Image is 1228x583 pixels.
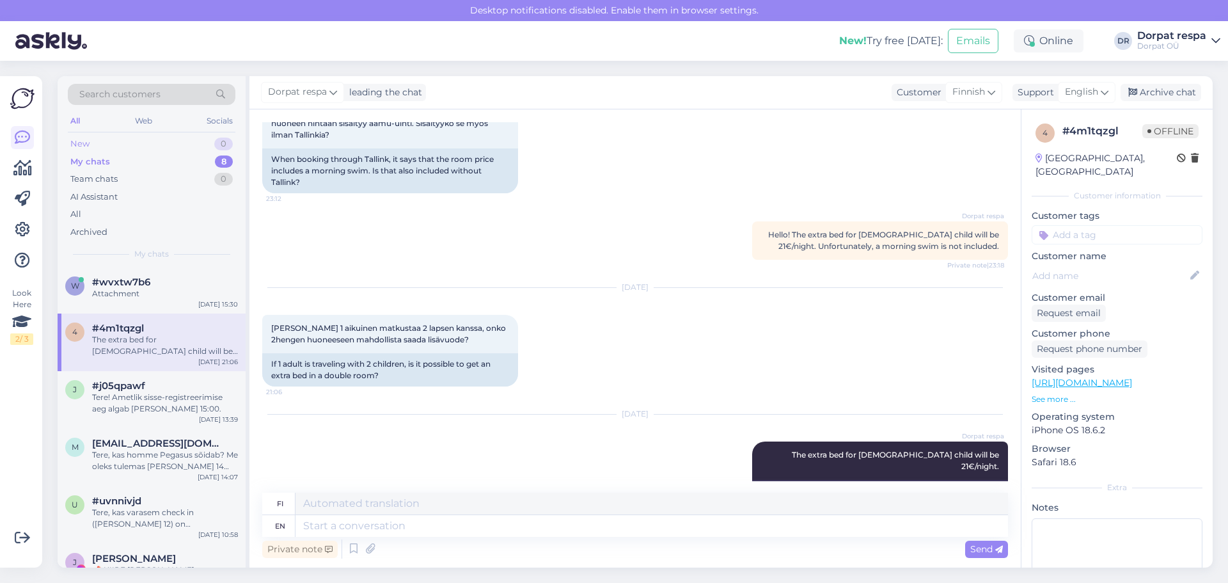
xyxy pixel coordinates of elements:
[92,449,238,472] div: Tere, kas homme Pegasus sõidab? Me oleks tulemas [PERSON_NAME] 14 väljuvale sõidule, 7 täiskasvan...
[262,408,1008,420] div: [DATE]
[1043,128,1048,138] span: 4
[262,353,518,387] div: If 1 adult is traveling with 2 children, is it possible to get an extra bed in a double room?
[70,138,90,150] div: New
[268,85,327,99] span: Dorpat respa
[1014,29,1083,52] div: Online
[198,357,238,367] div: [DATE] 21:06
[277,493,283,515] div: fi
[1114,32,1132,50] div: DR
[1032,250,1202,263] p: Customer name
[792,450,1001,471] span: The extra bed for [DEMOGRAPHIC_DATA] child will be 21€/night.
[92,438,225,449] span: mihkel.laane@gmail.com
[214,138,233,150] div: 0
[92,334,238,357] div: The extra bed for [DEMOGRAPHIC_DATA] child will be 21€/night.
[1032,501,1202,515] p: Notes
[1032,340,1147,358] div: Request phone number
[1137,31,1206,41] div: Dorpat respa
[70,191,118,204] div: AI Assistant
[752,480,1008,502] div: Lisävuode 11-vuotiaalle lapselle maksaa 21 €/yö.
[1032,291,1202,305] p: Customer email
[1012,86,1054,99] div: Support
[952,85,985,99] span: Finnish
[72,500,78,509] span: u
[198,472,238,482] div: [DATE] 14:07
[344,86,422,99] div: leading the chat
[1032,363,1202,376] p: Visited pages
[92,288,238,299] div: Attachment
[1032,424,1202,437] p: iPhone OS 18.6.2
[92,380,145,392] span: #j05qpawf
[266,194,314,204] span: 23:12
[1032,327,1202,340] p: Customer phone
[198,299,238,309] div: [DATE] 15:30
[1032,456,1202,469] p: Safari 18.6
[892,86,941,99] div: Customer
[839,35,867,47] b: New!
[134,248,169,260] span: My chats
[1137,31,1220,51] a: Dorpat respaDorpat OÜ
[1032,394,1202,405] p: See more ...
[262,282,1008,293] div: [DATE]
[1032,410,1202,424] p: Operating system
[215,156,233,168] div: 8
[72,442,79,452] span: m
[92,553,176,564] span: Johan Hallden
[68,113,83,129] div: All
[271,107,490,140] span: [PERSON_NAME] kautta varattaessa [PERSON_NAME] huoneen hintaan sisältyy aamu-uinti. Sisältyykö se...
[92,276,150,288] span: #wvxtw7b6
[1142,124,1199,138] span: Offline
[1032,442,1202,456] p: Browser
[1121,84,1201,101] div: Archive chat
[204,113,235,129] div: Socials
[70,173,118,186] div: Team chats
[92,495,141,507] span: #uvnnivjd
[73,385,77,394] span: j
[10,287,33,345] div: Look Here
[1032,305,1106,322] div: Request email
[10,86,35,111] img: Askly Logo
[956,431,1004,441] span: Dorpat respa
[70,208,81,221] div: All
[1032,225,1202,244] input: Add a tag
[92,323,144,334] span: #4m1tqzgl
[1137,41,1206,51] div: Dorpat OÜ
[198,530,238,539] div: [DATE] 10:58
[92,392,238,415] div: Tere! Ametlik sisse-registreerimise aeg algab [PERSON_NAME] 15:00.
[947,260,1004,270] span: Private note | 23:18
[71,281,79,291] span: w
[266,387,314,397] span: 21:06
[1032,482,1202,493] div: Extra
[70,226,107,239] div: Archived
[1035,152,1177,179] div: [GEOGRAPHIC_DATA], [GEOGRAPHIC_DATA]
[1062,124,1142,139] div: # 4m1tqzgl
[199,415,238,424] div: [DATE] 13:39
[271,323,508,344] span: [PERSON_NAME] 1 aikuinen matkustaa 2 lapsen kanssa, onko 2hengen huoneeseen mahdollista saada lis...
[70,156,110,168] div: My chats
[1032,377,1132,388] a: [URL][DOMAIN_NAME]
[1032,190,1202,202] div: Customer information
[956,211,1004,221] span: Dorpat respa
[970,543,1003,555] span: Send
[262,541,338,558] div: Private note
[73,557,77,567] span: J
[214,173,233,186] div: 0
[1032,269,1188,283] input: Add name
[768,230,999,251] span: Hello! The extra bed for [DEMOGRAPHIC_DATA] child will be 21€/night. Unfortunately, a morning swi...
[72,327,77,337] span: 4
[92,507,238,530] div: Tere, kas varasem check in ([PERSON_NAME] 12) on [PERSON_NAME] võimalik?
[132,113,155,129] div: Web
[1065,85,1098,99] span: English
[948,29,998,53] button: Emails
[262,148,518,193] div: When booking through Tallink, it says that the room price includes a morning swim. Is that also i...
[275,515,285,537] div: en
[79,88,161,101] span: Search customers
[1032,209,1202,223] p: Customer tags
[839,33,943,49] div: Try free [DATE]:
[10,333,33,345] div: 2 / 3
